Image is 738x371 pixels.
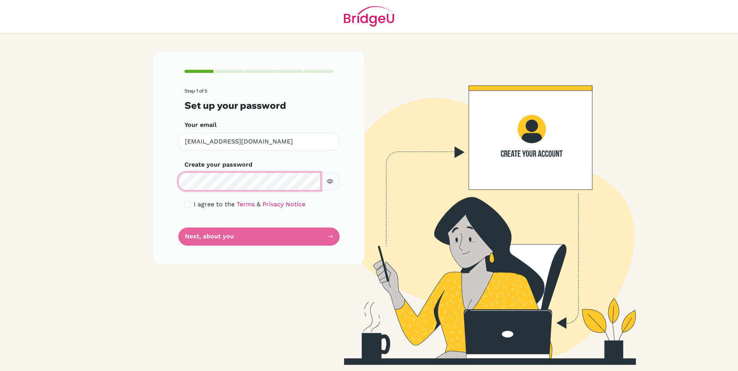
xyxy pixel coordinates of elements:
label: Create your password [184,160,252,169]
label: Your email [184,120,217,130]
span: & [257,201,261,208]
h3: Set up your password [184,100,333,111]
a: Privacy Notice [262,201,305,208]
a: Terms [237,201,255,208]
span: I agree to the [194,201,235,208]
img: Create your account [259,51,699,365]
input: Insert your email* [178,133,340,151]
span: Step 1 of 5 [184,88,207,94]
